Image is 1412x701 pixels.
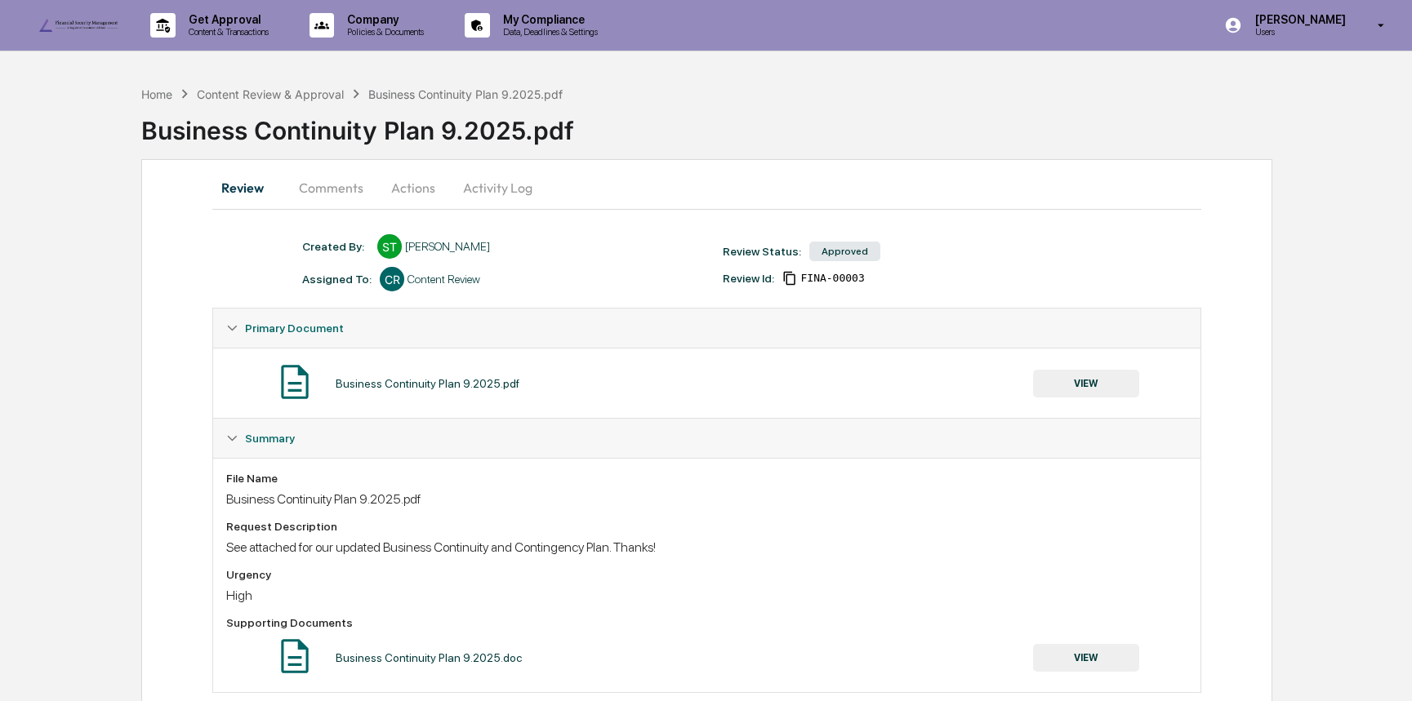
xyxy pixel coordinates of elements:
button: Actions [376,168,450,207]
div: secondary tabs example [212,168,1200,207]
button: VIEW [1033,644,1139,672]
img: Document Icon [274,362,315,402]
div: Urgency [226,568,1187,581]
div: Primary Document [213,348,1200,418]
div: Approved [809,242,880,261]
div: Business Continuity Plan 9.2025.pdf [368,87,563,101]
span: 4a8fea80-6dff-46bb-86b8-65ff5c9b9ae1 [800,272,864,285]
div: Business Continuity Plan 9.2025.doc [336,651,522,664]
div: Created By: ‎ ‎ [302,240,369,253]
div: See attached for our updated Business Continuity and Contingency Plan. Thanks! [226,539,1187,555]
div: CR [380,267,404,291]
div: ST [377,234,402,259]
div: File Name [226,472,1187,485]
div: Assigned To: [302,273,372,286]
p: Content & Transactions [176,26,277,38]
img: logo [39,19,118,32]
div: Summary [213,458,1200,692]
div: Request Description [226,520,1187,533]
div: Business Continuity Plan 9.2025.pdf [336,377,519,390]
span: Summary [245,432,295,445]
div: [PERSON_NAME] [405,240,490,253]
div: Business Continuity Plan 9.2025.pdf [226,491,1187,507]
img: Document Icon [274,636,315,677]
button: Review [212,168,286,207]
p: Get Approval [176,13,277,26]
span: Primary Document [245,322,344,335]
div: Business Continuity Plan 9.2025.pdf [141,103,1412,145]
p: Data, Deadlines & Settings [490,26,606,38]
div: Summary [213,419,1200,458]
button: Comments [286,168,376,207]
div: High [226,588,1187,603]
p: Policies & Documents [334,26,432,38]
iframe: Open customer support [1360,647,1404,691]
p: Users [1242,26,1354,38]
div: Content Review & Approval [197,87,344,101]
button: VIEW [1033,370,1139,397]
div: Primary Document [213,308,1200,348]
button: Activity Log [450,168,546,207]
div: Home [141,87,172,101]
p: Company [334,13,432,26]
p: My Compliance [490,13,606,26]
div: Content Review [408,273,480,286]
div: Supporting Documents [226,616,1187,629]
p: [PERSON_NAME] [1242,13,1354,26]
div: Review Status: [723,245,801,258]
div: Review Id: [723,272,774,285]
